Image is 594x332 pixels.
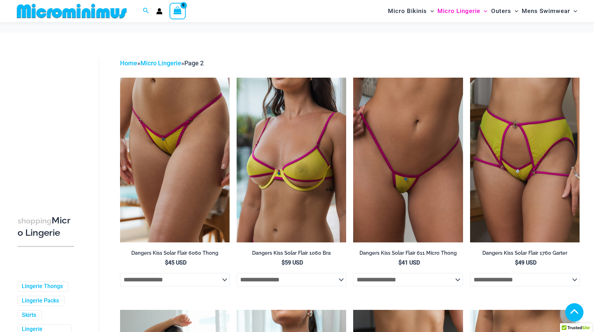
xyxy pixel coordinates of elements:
span: Outers [491,2,511,20]
a: Lingerie Thongs [22,283,63,290]
img: Dangers Kiss Solar Flair 1060 Bra 01 [237,78,346,242]
a: Dangers Kiss Solar Flair 6060 Thong 01Dangers Kiss Solar Flair 6060 Thong 02Dangers Kiss Solar Fl... [120,78,230,242]
a: OutersMenu ToggleMenu Toggle [489,2,520,20]
a: Search icon link [143,7,149,15]
a: Lingerie Packs [22,297,59,305]
span: Menu Toggle [570,2,577,20]
h2: Dangers Kiss Solar Flair 1060 Bra [237,250,346,256]
bdi: 49 USD [515,259,536,266]
span: shopping [18,216,52,225]
span: $ [515,259,518,266]
span: Page 2 [184,59,204,67]
h2: Dangers Kiss Solar Flair 6060 Thong [120,250,230,256]
a: Dangers Kiss Solar Flair 6060 Thong [120,250,230,259]
bdi: 45 USD [165,259,186,266]
bdi: 41 USD [398,259,420,266]
a: Micro LingerieMenu ToggleMenu Toggle [436,2,489,20]
span: Menu Toggle [511,2,518,20]
a: View Shopping Cart, empty [170,3,186,19]
a: Dangers Kiss Solar Flair 6060 Thong 1760 Garter 03Dangers Kiss Solar Flair 6060 Thong 1760 Garter... [470,78,580,242]
h2: Dangers Kiss Solar Flair 611 Micro Thong [353,250,463,256]
img: Dangers Kiss Solar Flair 6060 Thong 1760 Garter 03 [470,78,580,242]
img: Dangers Kiss Solar Flair 6060 Thong 01 [120,78,230,242]
span: $ [398,259,402,266]
img: Dangers Kiss Solar Flair 611 Micro 01 [353,78,463,242]
span: $ [282,259,285,266]
h3: Micro Lingerie [18,215,74,239]
span: $ [165,259,168,266]
a: Dangers Kiss Solar Flair 1760 Garter [470,250,580,259]
span: Mens Swimwear [522,2,570,20]
span: Micro Lingerie [437,2,480,20]
bdi: 59 USD [282,259,303,266]
nav: Site Navigation [385,1,580,21]
a: Dangers Kiss Solar Flair 1060 Bra [237,250,346,259]
span: » » [120,59,204,67]
a: Skirts [22,312,36,319]
a: Dangers Kiss Solar Flair 611 Micro Thong [353,250,463,259]
a: Dangers Kiss Solar Flair 1060 Bra 01Dangers Kiss Solar Flair 1060 Bra 02Dangers Kiss Solar Flair ... [237,78,346,242]
a: Account icon link [156,8,163,14]
a: Dangers Kiss Solar Flair 611 Micro 01Dangers Kiss Solar Flair 611 Micro 02Dangers Kiss Solar Flai... [353,78,463,242]
a: Micro Lingerie [140,59,181,67]
a: Micro BikinisMenu ToggleMenu Toggle [386,2,436,20]
span: Menu Toggle [480,2,487,20]
h2: Dangers Kiss Solar Flair 1760 Garter [470,250,580,256]
a: Mens SwimwearMenu ToggleMenu Toggle [520,2,579,20]
iframe: TrustedSite Certified [18,52,81,193]
img: MM SHOP LOGO FLAT [14,3,130,19]
span: Menu Toggle [427,2,434,20]
span: Micro Bikinis [388,2,427,20]
a: Home [120,59,137,67]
